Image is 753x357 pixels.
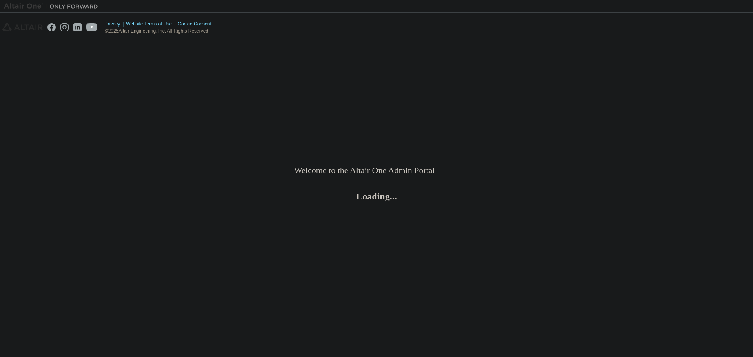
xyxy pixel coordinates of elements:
[47,23,56,31] img: facebook.svg
[294,165,459,176] h2: Welcome to the Altair One Admin Portal
[294,190,459,203] h2: Loading...
[105,20,126,28] div: Privacy
[60,23,69,31] img: instagram.svg
[4,2,102,10] img: Altair One
[126,20,178,28] div: Website Terms of Use
[178,20,216,28] div: Cookie Consent
[73,23,82,31] img: linkedin.svg
[105,28,216,34] p: © 2025 Altair Engineering, Inc. All Rights Reserved.
[2,23,43,31] img: altair_logo.svg
[86,23,98,31] img: youtube.svg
